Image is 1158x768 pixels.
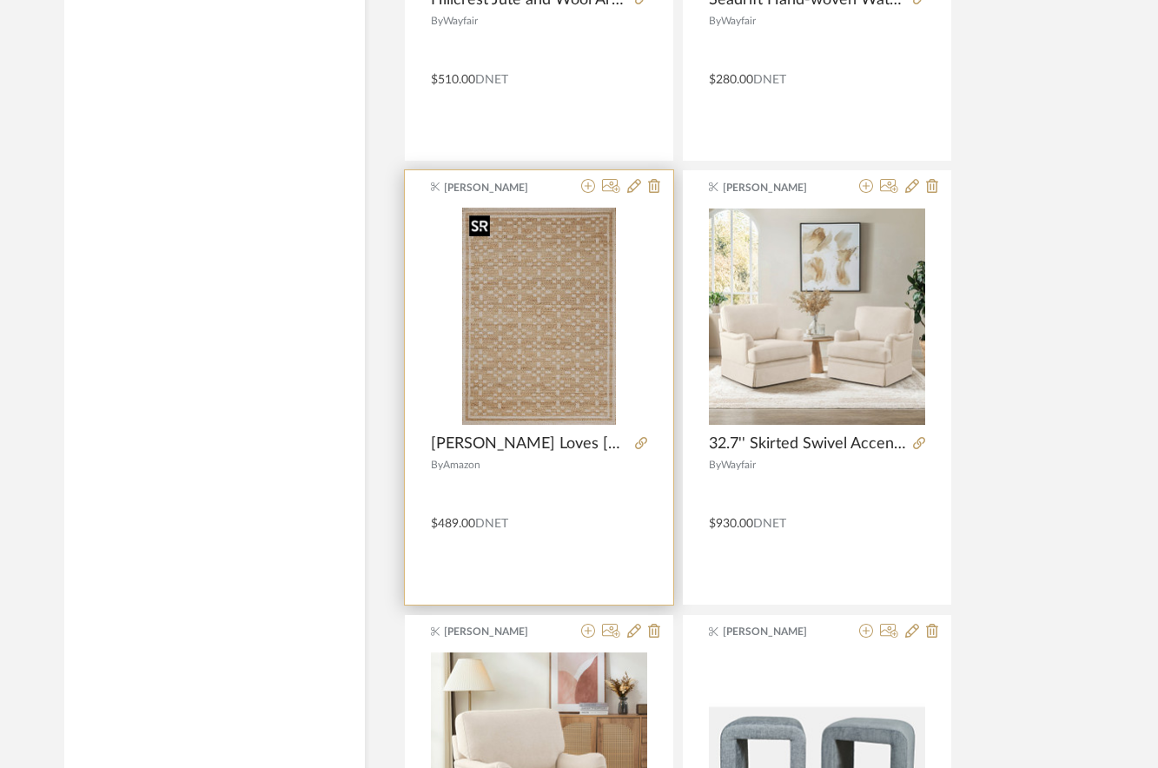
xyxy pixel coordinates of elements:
[462,208,616,425] img: Loloi Chris Loves Julia Judy Collection JUD-07 Natural/Ivory 8'-6" x 11'-6" Area Rug
[475,518,508,530] span: DNET
[709,16,721,26] span: By
[709,209,925,425] img: 32.7'' Skirted Swivel Accent Arm Chair For Living Room, Bedroom (Set of 2)
[709,208,925,425] div: 0
[431,460,443,470] span: By
[431,518,475,530] span: $489.00
[709,518,753,530] span: $930.00
[444,624,553,639] span: [PERSON_NAME]
[443,460,480,470] span: Amazon
[444,180,553,195] span: [PERSON_NAME]
[431,208,647,425] div: 0
[753,518,786,530] span: DNET
[709,74,753,86] span: $280.00
[721,16,756,26] span: Wayfair
[723,624,832,639] span: [PERSON_NAME]
[709,434,906,454] span: 32.7'' Skirted Swivel Accent Arm Chair For Living Room, Bedroom (Set of 2)
[723,180,832,195] span: [PERSON_NAME]
[475,74,508,86] span: DNET
[709,460,721,470] span: By
[753,74,786,86] span: DNET
[431,74,475,86] span: $510.00
[721,460,756,470] span: Wayfair
[443,16,478,26] span: Wayfair
[431,434,628,454] span: [PERSON_NAME] Loves [PERSON_NAME] Collection JUD-07 Natural/Ivory 8'-6" x 11'-6" Area Rug
[431,16,443,26] span: By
